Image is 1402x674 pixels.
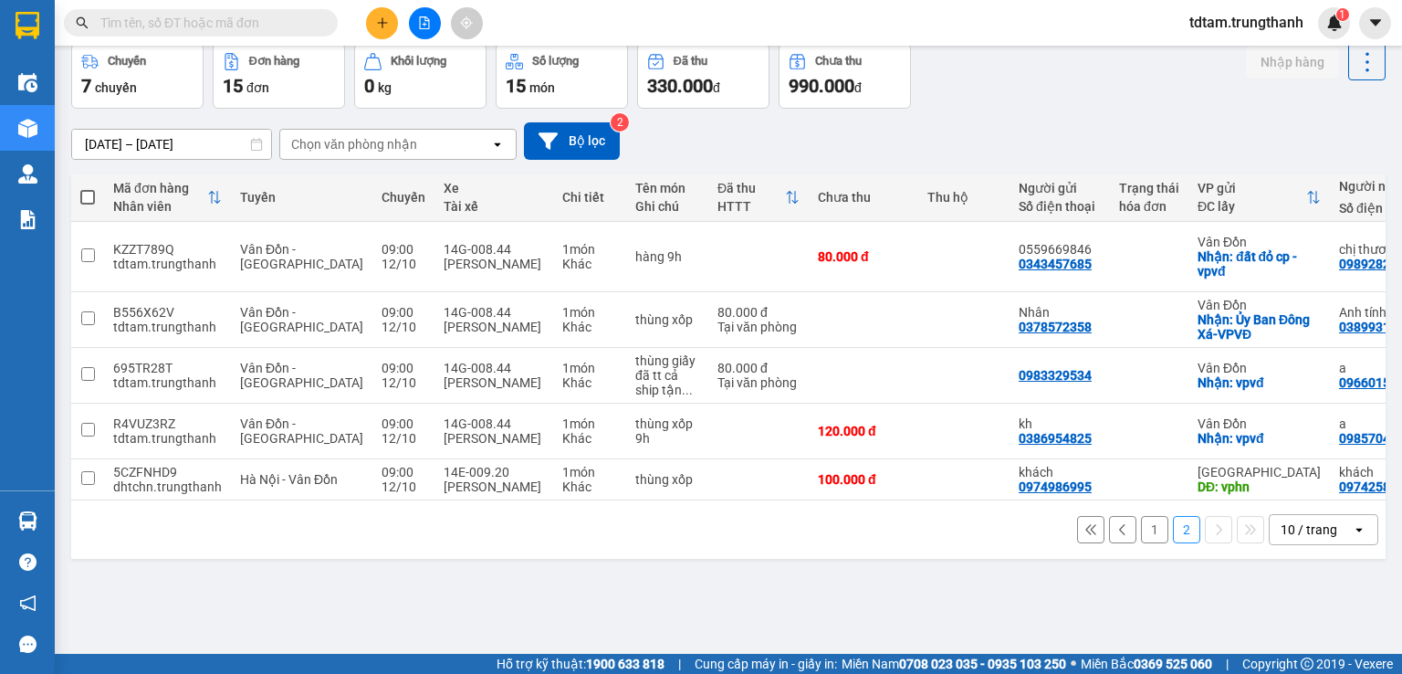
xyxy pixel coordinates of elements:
div: 1 món [562,465,617,479]
div: 1 món [562,305,617,320]
div: Tại văn phòng [717,375,800,390]
div: hóa đơn [1119,199,1179,214]
div: 14E-009.20 [444,465,544,479]
div: 80.000 đ [717,361,800,375]
div: Chọn văn phòng nhận [291,135,417,153]
strong: 0708 023 035 - 0935 103 250 [899,657,1066,671]
button: Chưa thu990.000đ [779,43,911,109]
div: 695TR28T [113,361,222,375]
div: Vân Đồn [1198,361,1321,375]
span: 330.000 [647,75,713,97]
span: Miền Nam [842,654,1066,674]
div: 0386954825 [1019,431,1092,446]
div: Xe [444,181,544,195]
div: dhtchn.trungthanh [113,479,222,494]
img: warehouse-icon [18,119,37,138]
div: 1 món [562,361,617,375]
div: B556X62V [113,305,222,320]
button: 2 [1173,516,1200,543]
th: Toggle SortBy [708,174,809,222]
div: Số lượng [532,55,579,68]
div: HTTT [717,199,785,214]
div: Khác [562,431,617,446]
div: đã tt cả ship tận nơi 50k [635,368,699,397]
div: Khác [562,375,617,390]
span: Cung cấp máy in - giấy in: [695,654,837,674]
button: Khối lượng0kg [354,43,487,109]
button: Đơn hàng15đơn [213,43,345,109]
div: thùng xốp [635,472,699,487]
div: Số điện thoại [1019,199,1101,214]
div: 12/10 [382,431,425,446]
button: Chuyến7chuyến [71,43,204,109]
div: 09:00 [382,416,425,431]
span: 15 [223,75,243,97]
div: 12/10 [382,320,425,334]
button: Nhập hàng [1246,46,1339,79]
input: Select a date range. [72,130,271,159]
div: 14G-008.44 [444,361,544,375]
div: VP gửi [1198,181,1306,195]
span: chuyến [95,80,137,95]
span: | [678,654,681,674]
div: Đã thu [674,55,707,68]
span: Hỗ trợ kỹ thuật: [497,654,664,674]
div: 120.000 đ [818,424,909,438]
div: 14G-008.44 [444,305,544,320]
th: Toggle SortBy [1188,174,1330,222]
span: copyright [1301,658,1313,670]
div: KZZT789Q [113,242,222,257]
div: 09:00 [382,361,425,375]
div: Tên món [635,181,699,195]
div: Tuyến [240,190,363,205]
div: Đã thu [717,181,785,195]
div: 14G-008.44 [444,416,544,431]
div: Ghi chú [635,199,699,214]
div: Mã đơn hàng [113,181,207,195]
div: Nhận: đất đỏ cp - vpvđ [1198,249,1321,279]
div: Thu hộ [927,190,1000,205]
button: Số lượng15món [496,43,628,109]
div: Người gửi [1019,181,1101,195]
strong: 1900 633 818 [586,657,664,671]
div: DĐ: vphn [1198,479,1321,494]
span: đơn [246,80,269,95]
span: Vân Đồn - [GEOGRAPHIC_DATA] [240,305,363,334]
span: question-circle [19,553,37,571]
strong: 0369 525 060 [1134,657,1212,671]
div: Vân Đồn [1198,416,1321,431]
div: ĐC lấy [1198,199,1306,214]
button: caret-down [1359,7,1391,39]
button: Bộ lọc [524,122,620,160]
div: 5CZFNHD9 [113,465,222,479]
div: 0559669846 [1019,242,1101,257]
img: warehouse-icon [18,164,37,184]
span: 990.000 [789,75,854,97]
div: 12/10 [382,479,425,494]
span: message [19,636,37,653]
img: logo-vxr [16,12,39,39]
span: caret-down [1367,15,1384,31]
div: thùng xốp 9h [635,416,699,446]
div: thùng xốp [635,312,699,327]
div: Nhận: Ủy Ban Đông Xá-VPVĐ [1198,312,1321,342]
div: 09:00 [382,305,425,320]
span: tdtam.trungthanh [1175,11,1318,34]
div: Khối lượng [391,55,446,68]
span: đ [854,80,862,95]
span: Vân Đồn - [GEOGRAPHIC_DATA] [240,242,363,271]
th: Toggle SortBy [104,174,231,222]
span: 15 [506,75,526,97]
div: hàng 9h [635,249,699,264]
span: search [76,16,89,29]
div: Khác [562,479,617,494]
div: 100.000 đ [818,472,909,487]
span: 7 [81,75,91,97]
sup: 1 [1336,8,1349,21]
div: tdtam.trungthanh [113,431,222,446]
div: Chưa thu [815,55,862,68]
div: Nhân [1019,305,1101,320]
div: khách [1019,465,1101,479]
div: R4VUZ3RZ [113,416,222,431]
div: 12/10 [382,375,425,390]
